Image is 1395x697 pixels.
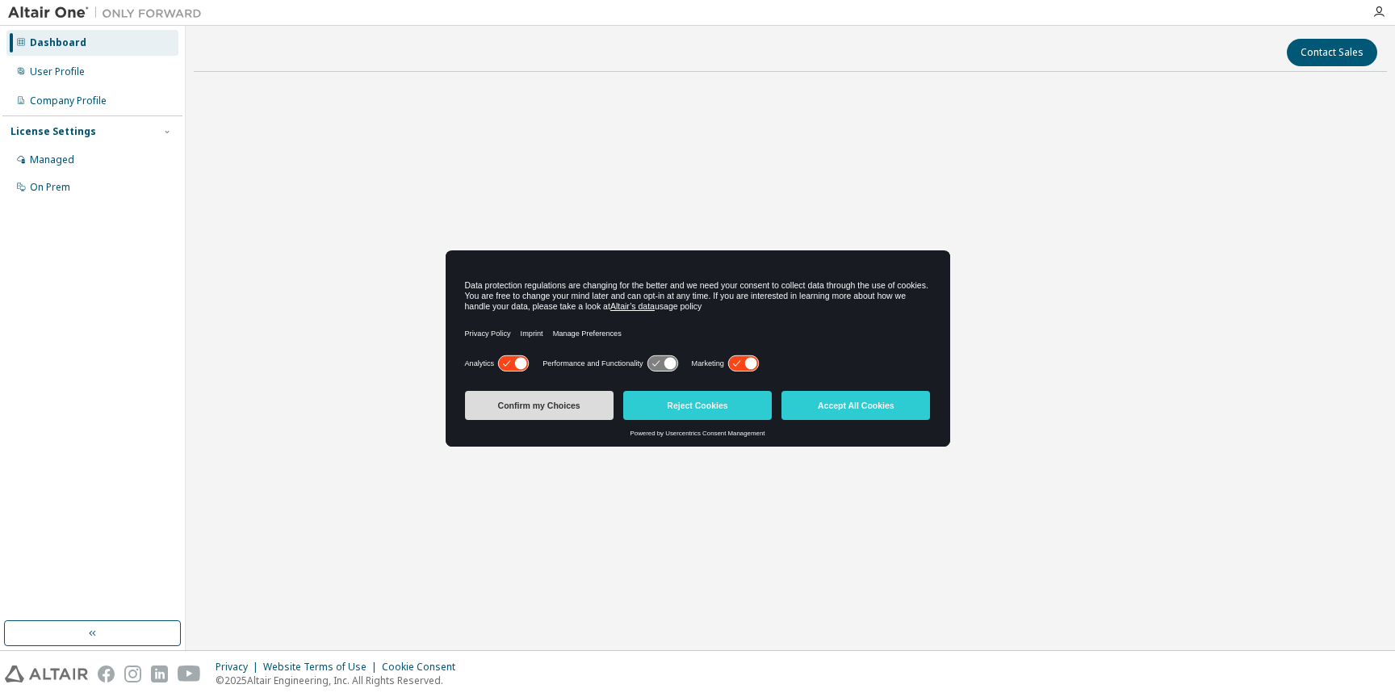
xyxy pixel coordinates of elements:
div: Website Terms of Use [263,661,382,674]
div: Dashboard [30,36,86,49]
div: Managed [30,153,74,166]
img: altair_logo.svg [5,666,88,682]
p: © 2025 Altair Engineering, Inc. All Rights Reserved. [216,674,465,687]
div: License Settings [10,125,96,138]
img: instagram.svg [124,666,141,682]
div: User Profile [30,65,85,78]
img: youtube.svg [178,666,201,682]
img: linkedin.svg [151,666,168,682]
img: Altair One [8,5,210,21]
button: Contact Sales [1287,39,1377,66]
div: Company Profile [30,94,107,107]
div: Cookie Consent [382,661,465,674]
div: On Prem [30,181,70,194]
img: facebook.svg [98,666,115,682]
div: Privacy [216,661,263,674]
